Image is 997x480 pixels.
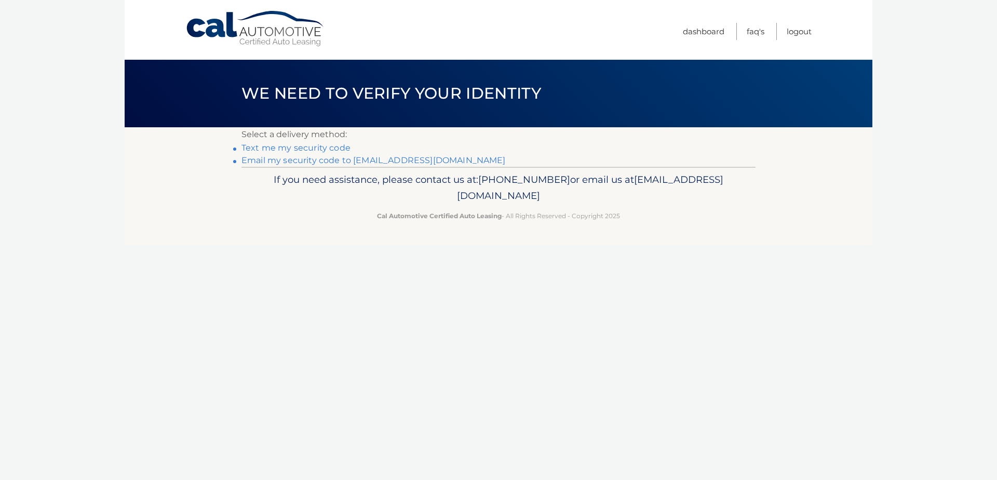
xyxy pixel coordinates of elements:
a: Logout [787,23,812,40]
a: FAQ's [747,23,764,40]
span: [PHONE_NUMBER] [478,174,570,185]
p: If you need assistance, please contact us at: or email us at [248,171,749,205]
a: Dashboard [683,23,724,40]
p: Select a delivery method: [241,127,756,142]
strong: Cal Automotive Certified Auto Leasing [377,212,502,220]
a: Text me my security code [241,143,351,153]
a: Cal Automotive [185,10,326,47]
a: Email my security code to [EMAIL_ADDRESS][DOMAIN_NAME] [241,155,506,165]
p: - All Rights Reserved - Copyright 2025 [248,210,749,221]
span: We need to verify your identity [241,84,541,103]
